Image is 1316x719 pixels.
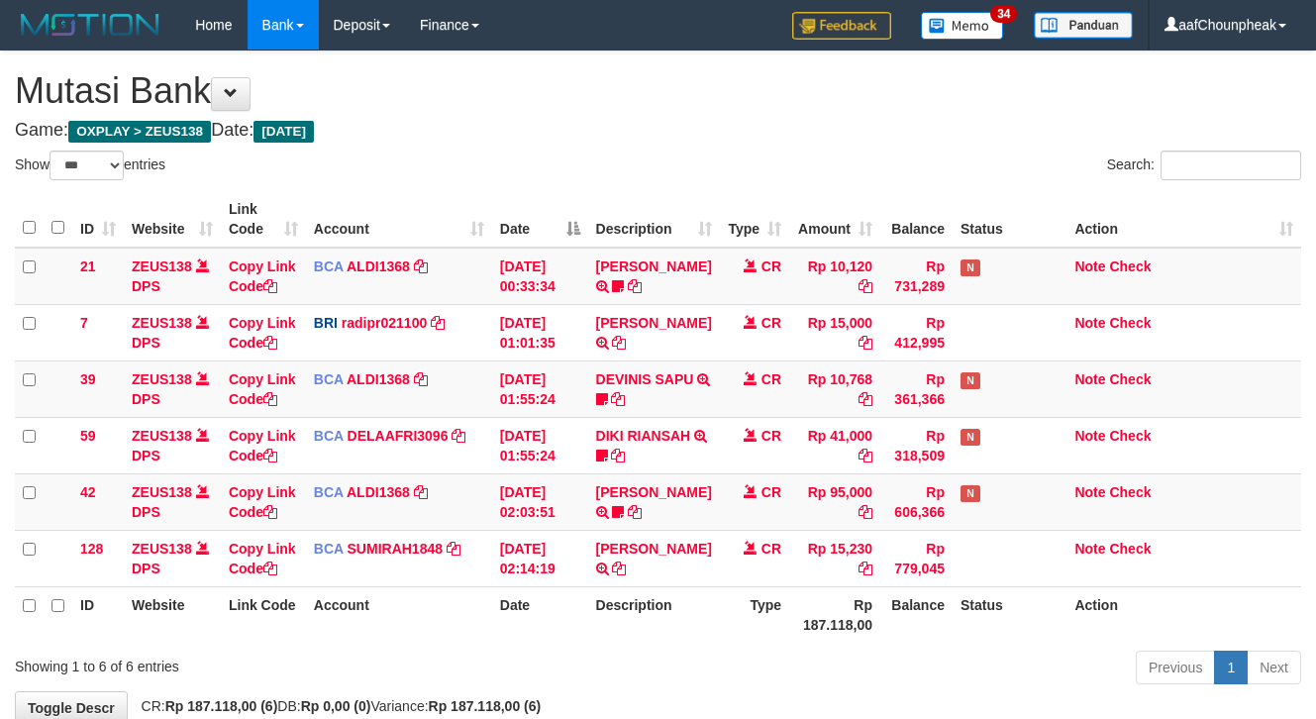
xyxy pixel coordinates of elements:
th: ID: activate to sort column ascending [72,191,124,248]
label: Search: [1107,151,1301,180]
th: Rp 187.118,00 [789,586,880,643]
span: BCA [314,371,344,387]
a: [PERSON_NAME] [596,541,712,557]
td: DPS [124,248,221,305]
a: DELAAFRI3096 [348,428,449,444]
label: Show entries [15,151,165,180]
td: Rp 41,000 [789,417,880,473]
span: CR [761,371,781,387]
th: Website [124,586,221,643]
span: CR: DB: Variance: [132,698,542,714]
span: 34 [990,5,1017,23]
a: SUMIRAH1848 [348,541,443,557]
span: 7 [80,315,88,331]
a: Copy ARIF NUR CAHYADI to clipboard [628,278,642,294]
td: Rp 15,230 [789,530,880,586]
a: Copy RIYAN HAMDID to clipboard [628,504,642,520]
td: Rp 779,045 [880,530,953,586]
td: [DATE] 01:55:24 [492,417,588,473]
strong: Rp 187.118,00 (6) [429,698,542,714]
a: Copy ALDI1368 to clipboard [414,371,428,387]
a: [PERSON_NAME] [596,484,712,500]
a: ALDI1368 [347,371,410,387]
th: Status [953,586,1066,643]
span: Has Note [961,372,980,389]
td: DPS [124,304,221,360]
a: Copy Link Code [229,315,296,351]
td: Rp 731,289 [880,248,953,305]
h4: Game: Date: [15,121,1301,141]
th: Link Code: activate to sort column ascending [221,191,306,248]
td: Rp 15,000 [789,304,880,360]
a: ZEUS138 [132,371,192,387]
span: 39 [80,371,96,387]
a: ALDI1368 [347,484,410,500]
span: 128 [80,541,103,557]
th: Action [1066,586,1301,643]
a: Copy BUDI EFENDI to clipboard [612,335,626,351]
a: Copy Rp 15,000 to clipboard [859,335,872,351]
td: DPS [124,417,221,473]
td: Rp 95,000 [789,473,880,530]
span: BCA [314,428,344,444]
a: Note [1074,484,1105,500]
a: Check [1109,258,1151,274]
a: Note [1074,371,1105,387]
td: Rp 606,366 [880,473,953,530]
a: Note [1074,315,1105,331]
a: [PERSON_NAME] [596,258,712,274]
a: Check [1109,484,1151,500]
img: MOTION_logo.png [15,10,165,40]
a: Copy Rp 95,000 to clipboard [859,504,872,520]
td: [DATE] 02:14:19 [492,530,588,586]
td: [DATE] 01:55:24 [492,360,588,417]
a: DIKI RIANSAH [596,428,691,444]
a: Copy ALDI1368 to clipboard [414,484,428,500]
span: BCA [314,258,344,274]
a: Note [1074,428,1105,444]
span: BCA [314,541,344,557]
a: [PERSON_NAME] [596,315,712,331]
span: Has Note [961,485,980,502]
a: ALDI1368 [347,258,410,274]
td: [DATE] 02:03:51 [492,473,588,530]
a: Note [1074,541,1105,557]
img: Button%20Memo.svg [921,12,1004,40]
a: Next [1247,651,1301,684]
th: Description: activate to sort column ascending [588,191,720,248]
a: Previous [1136,651,1215,684]
th: Type: activate to sort column ascending [720,191,789,248]
span: 21 [80,258,96,274]
a: Copy Rp 15,230 to clipboard [859,561,872,576]
a: ZEUS138 [132,428,192,444]
a: Check [1109,315,1151,331]
span: CR [761,315,781,331]
td: Rp 10,768 [789,360,880,417]
td: [DATE] 00:33:34 [492,248,588,305]
div: Showing 1 to 6 of 6 entries [15,649,534,676]
span: BCA [314,484,344,500]
a: 1 [1214,651,1248,684]
td: Rp 318,509 [880,417,953,473]
a: Copy Rp 41,000 to clipboard [859,448,872,463]
th: Description [588,586,720,643]
img: panduan.png [1034,12,1133,39]
a: ZEUS138 [132,315,192,331]
td: DPS [124,473,221,530]
a: Copy DELAAFRI3096 to clipboard [452,428,465,444]
a: Copy Link Code [229,258,296,294]
a: Copy Link Code [229,541,296,576]
a: Copy SUMIRAH1848 to clipboard [447,541,460,557]
a: Copy radipr021100 to clipboard [431,315,445,331]
a: Copy Link Code [229,371,296,407]
img: Feedback.jpg [792,12,891,40]
a: Check [1109,541,1151,557]
th: Account [306,586,492,643]
a: Copy ALDI1368 to clipboard [414,258,428,274]
th: Balance [880,586,953,643]
a: ZEUS138 [132,541,192,557]
a: DEVINIS SAPU [596,371,694,387]
a: Copy DIKI RIANSAH to clipboard [611,448,625,463]
th: Date: activate to sort column descending [492,191,588,248]
td: DPS [124,530,221,586]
